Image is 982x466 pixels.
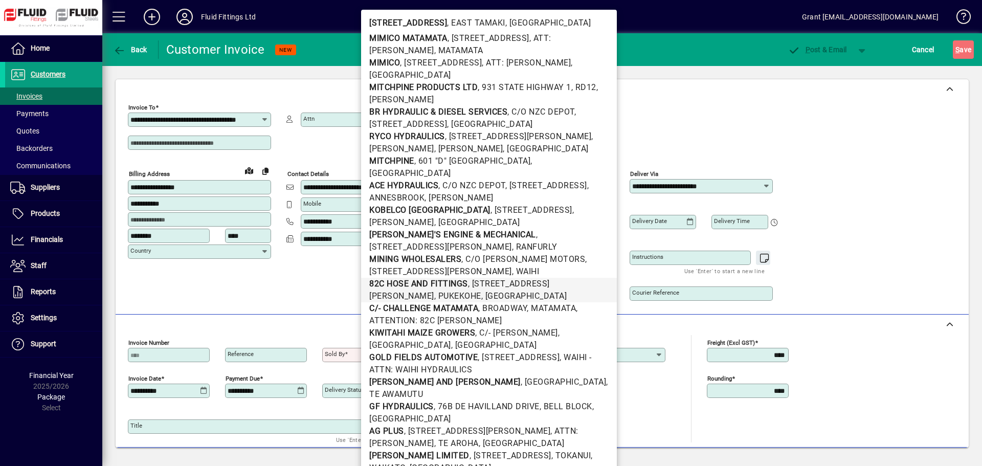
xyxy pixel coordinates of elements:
[551,451,591,460] span: , TOKANUI
[448,33,529,43] span: , [STREET_ADDRESS]
[434,217,520,227] span: , [GEOGRAPHIC_DATA]
[369,426,404,436] b: AG PLUS
[369,181,438,190] b: ACE HYDRAULICS
[400,58,482,68] span: , [STREET_ADDRESS]
[434,291,481,301] span: , PUKEKOHE
[369,402,434,411] b: GF HYDRAULICS
[475,328,558,338] span: , C/- [PERSON_NAME]
[447,18,505,28] span: , EAST TAMAKI
[369,33,448,43] b: MIMICO MATAMATA
[369,156,414,166] b: MITCHPINE
[571,82,596,92] span: , RD12
[369,328,475,338] b: KIWITAHI MAIZE GROWERS
[540,402,592,411] span: , BELL BLOCK
[451,340,537,350] span: , [GEOGRAPHIC_DATA]
[369,451,470,460] b: [PERSON_NAME] LIMITED
[434,402,540,411] span: , 76B DE HAVILLAND DRIVE
[527,303,576,313] span: , MATAMATA
[505,18,591,28] span: , [GEOGRAPHIC_DATA]
[470,451,551,460] span: , [STREET_ADDRESS]
[503,144,589,153] span: , [GEOGRAPHIC_DATA]
[482,58,571,68] span: , ATT: [PERSON_NAME]
[505,181,587,190] span: , [STREET_ADDRESS]
[438,181,505,190] span: , C/O NZC DEPOT
[478,82,571,92] span: , 931 STATE HIGHWAY 1
[369,352,592,374] span: , WAIHI - ATTN: WAIHI HYDRAULICS
[434,144,503,153] span: , [PERSON_NAME]
[369,18,447,28] b: [STREET_ADDRESS]
[369,303,478,313] b: C/- CHALLENGE MATAMATA
[369,352,478,362] b: GOLD FIELDS AUTOMOTIVE
[434,46,483,55] span: , MATAMATA
[369,82,478,92] b: MITCHPINE PRODUCTS LTD
[404,426,551,436] span: , [STREET_ADDRESS][PERSON_NAME]
[414,156,531,166] span: , 601 "D" [GEOGRAPHIC_DATA]
[478,303,527,313] span: , BROADWAY
[369,377,521,387] b: [PERSON_NAME] AND [PERSON_NAME]
[479,438,565,448] span: , [GEOGRAPHIC_DATA]
[521,377,607,387] span: , [GEOGRAPHIC_DATA]
[490,205,572,215] span: , [STREET_ADDRESS]
[369,58,400,68] b: MIMICO
[369,205,490,215] b: KOBELCO [GEOGRAPHIC_DATA]
[369,230,536,239] b: [PERSON_NAME]'S ENGINE & MECHANICAL
[369,107,507,117] b: BR HYDRAULIC & DIESEL SERVICES
[512,267,540,276] span: , WAIHI
[461,254,585,264] span: , C/O [PERSON_NAME] MOTORS
[369,279,468,289] b: 82C HOSE AND FITTINGS
[512,242,557,252] span: , RANFURLY
[369,131,445,141] b: RYCO HYDRAULICS
[507,107,574,117] span: , C/O NZC DEPOT
[481,291,567,301] span: , [GEOGRAPHIC_DATA]
[447,119,533,129] span: , [GEOGRAPHIC_DATA]
[434,438,479,448] span: , TE AROHA
[369,254,461,264] b: MINING WHOLESALERS
[445,131,592,141] span: , [STREET_ADDRESS][PERSON_NAME]
[478,352,560,362] span: , [STREET_ADDRESS]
